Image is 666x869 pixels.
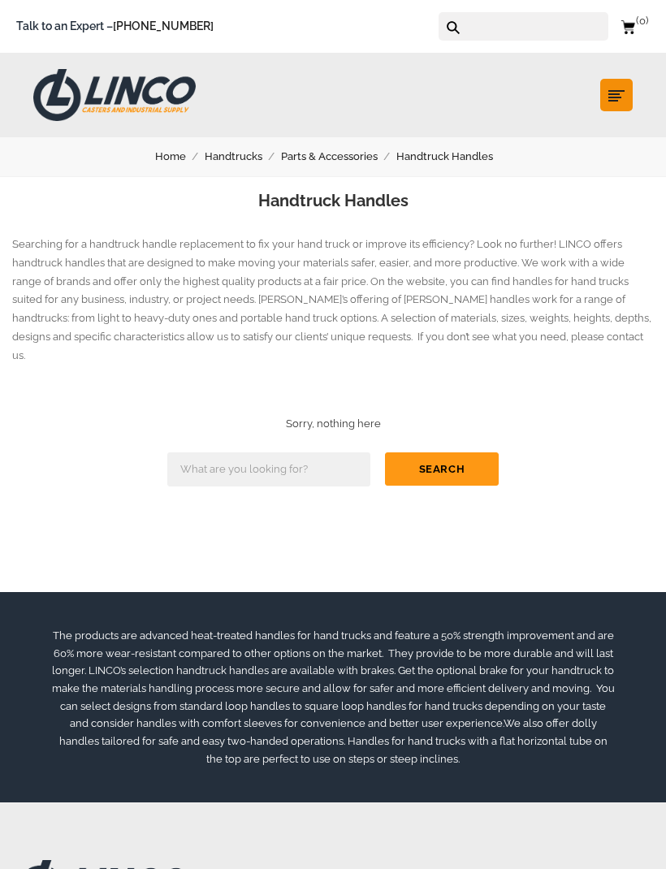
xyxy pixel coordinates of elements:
[33,69,196,121] img: LINCO CASTERS & INDUSTRIAL SUPPLY
[113,19,214,32] a: [PHONE_NUMBER]
[281,148,396,166] a: Parts & Accessories
[636,15,648,27] span: 0
[167,452,370,486] input: What are you looking for?
[465,12,608,41] input: Search
[59,717,608,764] span: We also offer dolly handles tailored for safe and easy two-handed operations. Handles for hand tr...
[24,189,642,213] h1: Handtruck Handles
[52,629,615,729] span: The products are advanced heat-treated handles for hand trucks and feature a 50% strength improve...
[12,236,654,365] p: Searching for a handtruck handle replacement to fix your hand truck or improve its efficiency? Lo...
[396,148,512,166] a: Handtruck Handles
[12,417,654,432] h2: Sorry, nothing here
[205,148,281,166] a: Handtrucks
[621,16,650,37] a: 0
[16,17,214,36] span: Talk to an Expert –
[155,148,205,166] a: Home
[385,452,499,486] button: Search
